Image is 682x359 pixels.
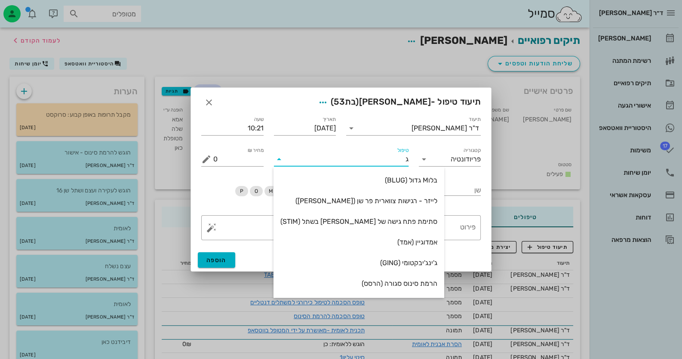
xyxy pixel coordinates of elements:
[331,96,359,107] span: (בת )
[247,147,264,154] label: מחיר ₪
[254,116,264,123] label: שעה
[469,116,481,123] label: תיעוד
[412,124,479,132] div: ד"ר [PERSON_NAME]
[280,259,437,267] div: ג'ינג'יבקטומי (GING)
[201,154,212,164] button: מחיר ₪ appended action
[240,186,243,196] span: P
[280,238,437,246] div: אמדוגיין (אמד)
[334,96,345,107] span: 53
[346,121,481,135] div: תיעודד"ר [PERSON_NAME]
[397,147,408,154] label: טיפול
[198,252,235,268] button: הוספה
[269,186,273,196] span: M
[315,95,481,110] span: תיעוד טיפול -
[255,186,258,196] span: O
[464,147,481,154] label: קטגוריה
[280,176,437,184] div: בלוM גדול (BLUG)
[323,116,336,123] label: תאריך
[280,197,437,205] div: לייזר - רגישות צווארית פר שן ([PERSON_NAME])
[280,279,437,288] div: הרמת סינוס סגורה (הרסס)
[206,257,227,264] span: הוספה
[359,96,431,107] span: [PERSON_NAME]
[280,217,437,226] div: סתימת פתח גישה של [PERSON_NAME] בשתל (STIM)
